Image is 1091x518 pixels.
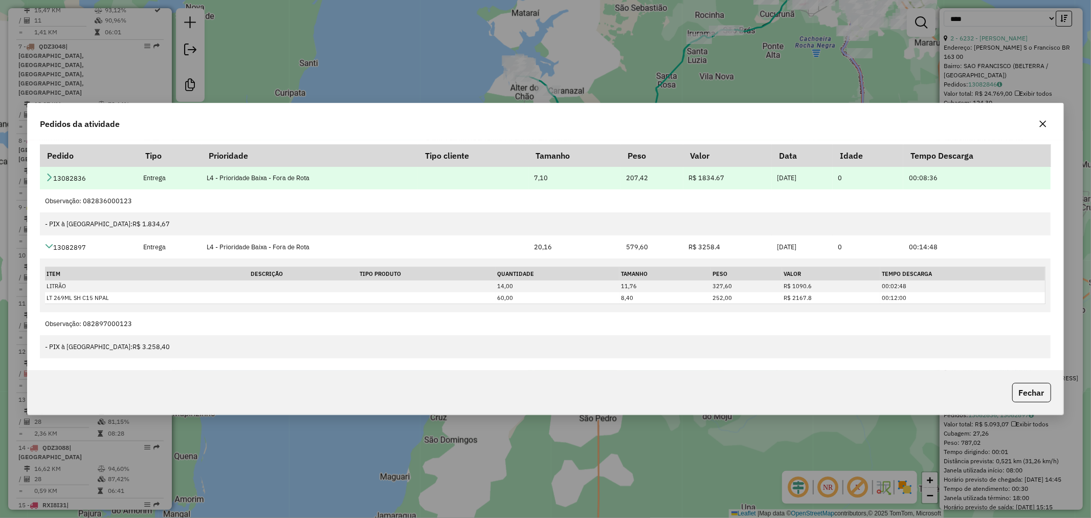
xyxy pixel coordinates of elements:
[143,243,166,251] span: Entrega
[202,166,418,189] td: L4 - Prioridade Baixa - Fora de Rota
[772,144,833,166] th: Data
[529,166,621,189] td: 7,10
[833,166,903,189] td: 0
[711,267,782,281] th: Peso
[40,144,138,166] th: Pedido
[772,235,833,258] td: [DATE]
[880,280,1045,292] td: 00:02:48
[880,292,1045,304] td: 00:12:00
[40,118,120,130] span: Pedidos da atividade
[880,267,1045,281] th: Tempo Descarga
[782,280,880,292] td: R$ 1090.6
[621,144,683,166] th: Peso
[45,319,1045,329] div: Observação: 082897000123
[903,166,1051,189] td: 00:08:36
[418,144,528,166] th: Tipo cliente
[132,342,170,351] span: R$ 3.258,40
[202,144,418,166] th: Prioridade
[619,280,711,292] td: 11,76
[619,267,711,281] th: Tamanho
[45,219,1045,229] div: - PIX à [GEOGRAPHIC_DATA]:
[782,267,880,281] th: Valor
[711,292,782,304] td: 252,00
[833,144,903,166] th: Idade
[496,292,619,304] td: 60,00
[529,235,621,258] td: 20,16
[45,280,249,292] td: LITRÃO
[45,342,1045,352] div: - PIX à [GEOGRAPHIC_DATA]:
[45,196,1045,206] div: Observação: 082836000123
[833,235,903,258] td: 0
[1012,383,1051,402] button: Fechar
[903,235,1051,258] td: 00:14:48
[621,235,683,258] td: 579,60
[132,220,170,228] span: R$ 1.834,67
[40,166,138,189] td: 13082836
[138,144,202,166] th: Tipo
[711,280,782,292] td: 327,60
[496,267,619,281] th: Quantidade
[529,144,621,166] th: Tamanho
[683,166,772,189] td: R$ 1834.67
[496,280,619,292] td: 14,00
[772,166,833,189] td: [DATE]
[249,267,358,281] th: Descrição
[45,267,249,281] th: Item
[40,235,138,258] td: 13082897
[143,174,166,182] span: Entrega
[683,144,772,166] th: Valor
[782,292,880,304] td: R$ 2167.8
[45,292,249,304] td: LT 269ML SH C15 NPAL
[683,235,772,258] td: R$ 3258.4
[621,166,683,189] td: 207,42
[903,144,1051,166] th: Tempo Descarga
[202,235,418,258] td: L4 - Prioridade Baixa - Fora de Rota
[619,292,711,304] td: 8,40
[359,267,496,281] th: Tipo Produto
